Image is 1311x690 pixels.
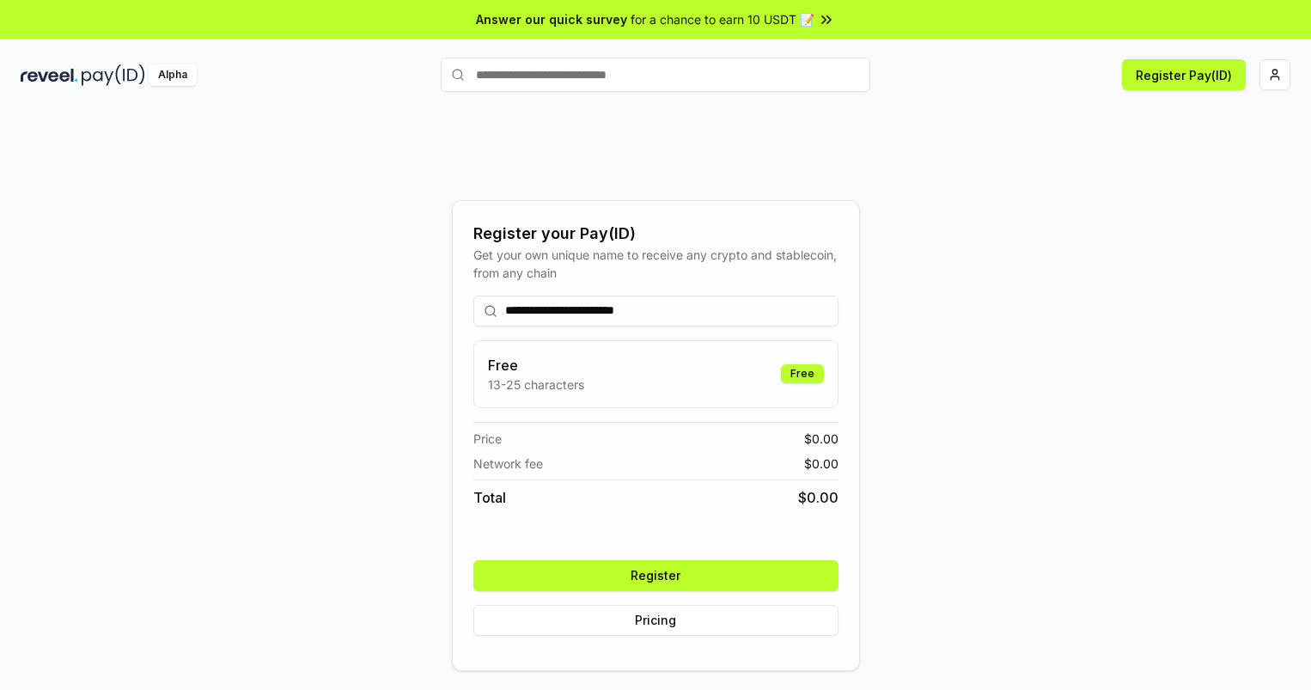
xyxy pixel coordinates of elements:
[1122,59,1246,90] button: Register Pay(ID)
[473,222,838,246] div: Register your Pay(ID)
[804,455,838,473] span: $ 0.00
[21,64,78,86] img: reveel_dark
[82,64,145,86] img: pay_id
[476,10,627,28] span: Answer our quick survey
[149,64,197,86] div: Alpha
[473,560,838,591] button: Register
[804,430,838,448] span: $ 0.00
[473,430,502,448] span: Price
[473,455,543,473] span: Network fee
[473,605,838,636] button: Pricing
[488,355,584,376] h3: Free
[781,364,824,383] div: Free
[631,10,814,28] span: for a chance to earn 10 USDT 📝
[473,487,506,508] span: Total
[798,487,838,508] span: $ 0.00
[473,246,838,282] div: Get your own unique name to receive any crypto and stablecoin, from any chain
[488,376,584,394] p: 13-25 characters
